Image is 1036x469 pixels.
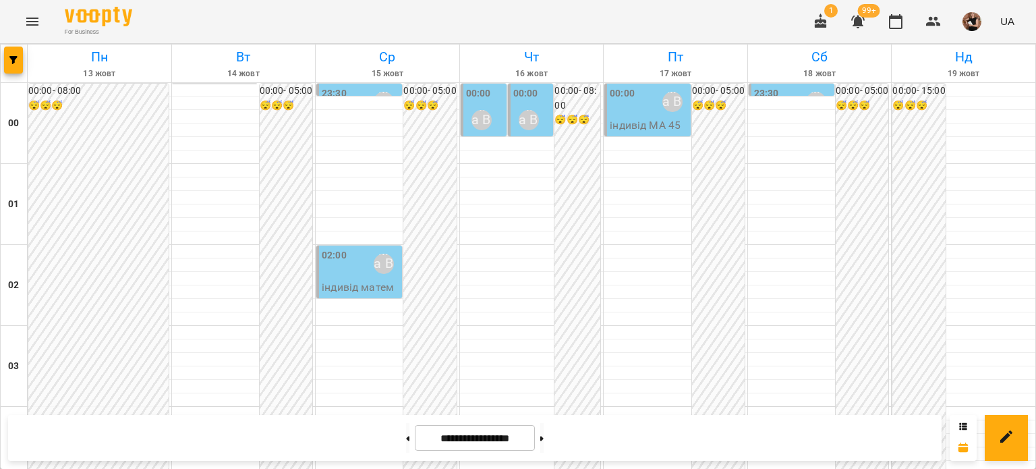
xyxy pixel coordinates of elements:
[322,86,347,101] label: 23:30
[554,84,600,113] h6: 00:00 - 08:00
[836,84,888,99] h6: 00:00 - 05:00
[466,86,491,101] label: 00:00
[318,47,457,67] h6: Ср
[403,84,456,99] h6: 00:00 - 05:00
[462,67,602,80] h6: 16 жовт
[65,7,132,26] img: Voopty Logo
[8,116,19,131] h6: 00
[374,92,394,112] div: Рогаткіна Валерія
[962,12,981,31] img: 5944c1aeb726a5a997002a54cb6a01a3.jpg
[374,254,394,274] div: Рогаткіна Валерія
[750,67,890,80] h6: 18 жовт
[16,5,49,38] button: Menu
[692,99,745,113] h6: 😴😴😴
[554,113,600,128] h6: 😴😴😴
[836,99,888,113] h6: 😴😴😴
[28,84,169,99] h6: 00:00 - 08:00
[8,197,19,212] h6: 01
[403,99,456,113] h6: 😴😴😴
[662,92,683,112] div: Рогаткіна Валерія
[8,278,19,293] h6: 02
[892,99,945,113] h6: 😴😴😴
[610,86,635,101] label: 00:00
[174,47,314,67] h6: Вт
[606,67,745,80] h6: 17 жовт
[174,67,314,80] h6: 14 жовт
[858,4,880,18] span: 99+
[995,9,1020,34] button: UA
[30,47,169,67] h6: Пн
[471,110,492,130] div: Рогаткіна Валерія
[322,279,399,327] p: індивід матем 45 хв - [PERSON_NAME]
[260,84,312,99] h6: 00:00 - 05:00
[754,86,779,101] label: 23:30
[28,99,169,113] h6: 😴😴😴
[610,117,687,165] p: індивід МА 45 хв - [PERSON_NAME]
[318,67,457,80] h6: 15 жовт
[750,47,890,67] h6: Сб
[322,248,347,263] label: 02:00
[806,92,826,112] div: Рогаткіна Валерія
[466,136,504,215] p: індивід МА 45 хв - Осадца Роман
[8,359,19,374] h6: 03
[824,4,838,18] span: 1
[30,67,169,80] h6: 13 жовт
[513,136,551,215] p: індивід МА 45 хв - [PERSON_NAME]
[892,84,945,99] h6: 00:00 - 15:00
[519,110,539,130] div: Рогаткіна Валерія
[606,47,745,67] h6: Пт
[462,47,602,67] h6: Чт
[65,28,132,36] span: For Business
[894,67,1033,80] h6: 19 жовт
[260,99,312,113] h6: 😴😴😴
[513,86,538,101] label: 00:00
[894,47,1033,67] h6: Нд
[692,84,745,99] h6: 00:00 - 05:00
[1000,14,1014,28] span: UA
